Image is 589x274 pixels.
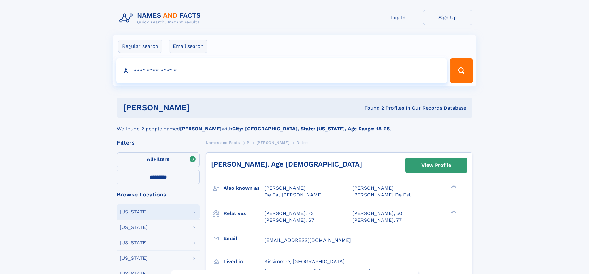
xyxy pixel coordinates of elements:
[264,217,314,224] a: [PERSON_NAME], 67
[224,208,264,219] h3: Relatives
[120,209,148,214] div: [US_STATE]
[206,139,240,146] a: Names and Facts
[120,256,148,261] div: [US_STATE]
[123,104,277,112] h1: [PERSON_NAME]
[406,158,467,173] a: View Profile
[264,259,344,264] span: Kissimmee, [GEOGRAPHIC_DATA]
[120,240,148,245] div: [US_STATE]
[264,210,314,217] a: [PERSON_NAME], 73
[224,256,264,267] h3: Lived in
[247,141,250,145] span: P
[117,10,206,27] img: Logo Names and Facts
[247,139,250,146] a: P
[352,210,402,217] a: [PERSON_NAME], 50
[297,141,308,145] span: Dulce
[232,126,390,132] b: City: [GEOGRAPHIC_DATA], State: [US_STATE], Age Range: 18-25
[147,156,153,162] span: All
[352,217,402,224] a: [PERSON_NAME], 77
[224,183,264,193] h3: Also known as
[423,10,472,25] a: Sign Up
[352,192,411,198] span: [PERSON_NAME] De Est
[169,40,207,53] label: Email search
[450,185,457,189] div: ❯
[116,58,447,83] input: search input
[450,58,473,83] button: Search Button
[264,192,323,198] span: De Est [PERSON_NAME]
[224,233,264,244] h3: Email
[264,237,351,243] span: [EMAIL_ADDRESS][DOMAIN_NAME]
[373,10,423,25] a: Log In
[256,139,289,146] a: [PERSON_NAME]
[120,225,148,230] div: [US_STATE]
[117,118,472,133] div: We found 2 people named with .
[277,105,466,112] div: Found 2 Profiles In Our Records Database
[117,140,200,145] div: Filters
[117,192,200,197] div: Browse Locations
[118,40,162,53] label: Regular search
[180,126,222,132] b: [PERSON_NAME]
[421,158,451,172] div: View Profile
[117,152,200,167] label: Filters
[256,141,289,145] span: [PERSON_NAME]
[450,210,457,214] div: ❯
[211,160,362,168] a: [PERSON_NAME], Age [DEMOGRAPHIC_DATA]
[352,185,394,191] span: [PERSON_NAME]
[264,185,305,191] span: [PERSON_NAME]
